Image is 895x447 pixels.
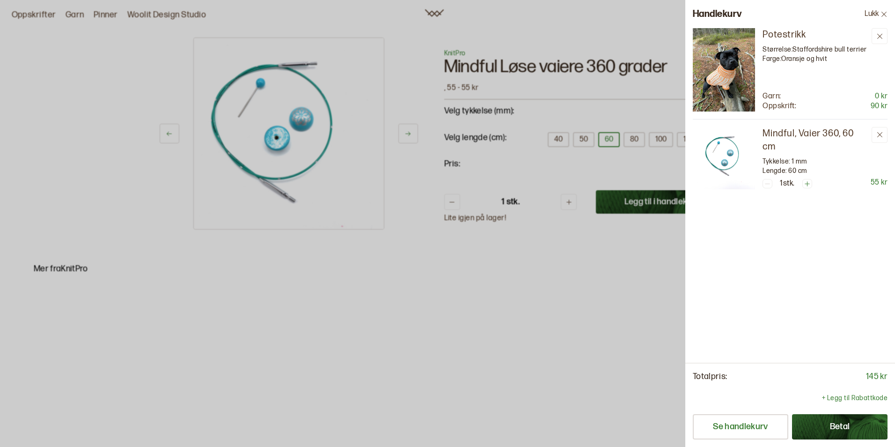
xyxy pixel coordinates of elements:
button: Se handlekurv [693,414,788,440]
p: 1 stk. [780,178,794,189]
a: Potestrikk [763,28,868,41]
img: Bilde av oppskrift [693,28,755,112]
p: Totalpris: [693,371,727,382]
button: Betal [792,414,888,440]
p: Tykkelse: 1 mm [763,157,868,166]
p: Oppskrift: [763,102,796,112]
p: Garn: [763,92,781,102]
p: Farge: Oransje og hvit [763,54,868,64]
p: Lengde: 60 cm [763,166,868,176]
a: Mindful, Vaier 360, 60 cm [763,127,868,153]
p: + Legg til Rabattkode [822,394,888,403]
p: 90 kr [871,102,888,112]
img: Mindful, Vaier 360, 60 cm [693,127,755,189]
p: Størrelse: Staffordshire bull terrier [763,45,868,54]
p: 0 kr [875,92,888,102]
p: 55 kr [871,178,888,188]
p: 145 kr [866,371,888,382]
